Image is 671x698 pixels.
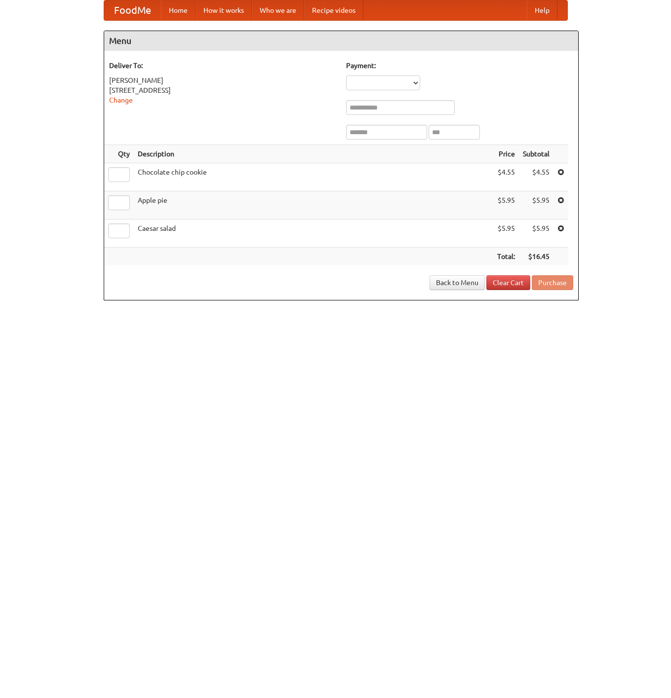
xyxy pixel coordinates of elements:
[493,220,519,248] td: $5.95
[134,145,493,163] th: Description
[493,145,519,163] th: Price
[493,248,519,266] th: Total:
[196,0,252,20] a: How it works
[532,275,573,290] button: Purchase
[493,191,519,220] td: $5.95
[519,145,553,163] th: Subtotal
[430,275,485,290] a: Back to Menu
[519,163,553,191] td: $4.55
[527,0,557,20] a: Help
[252,0,304,20] a: Who we are
[134,220,493,248] td: Caesar salad
[519,191,553,220] td: $5.95
[519,220,553,248] td: $5.95
[109,85,336,95] div: [STREET_ADDRESS]
[346,61,573,71] h5: Payment:
[104,145,134,163] th: Qty
[486,275,530,290] a: Clear Cart
[104,31,578,51] h4: Menu
[519,248,553,266] th: $16.45
[109,96,133,104] a: Change
[134,191,493,220] td: Apple pie
[134,163,493,191] td: Chocolate chip cookie
[161,0,196,20] a: Home
[493,163,519,191] td: $4.55
[109,75,336,85] div: [PERSON_NAME]
[304,0,363,20] a: Recipe videos
[104,0,161,20] a: FoodMe
[109,61,336,71] h5: Deliver To:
